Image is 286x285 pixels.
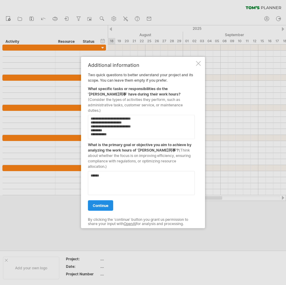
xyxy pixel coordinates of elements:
a: continue [88,200,113,211]
div: By clicking the 'continue' button you grant us permission to share your input with for analysis a... [88,218,195,226]
div: What specific tasks or responsibilities do the '[PERSON_NAME]同事' have during their work hours? [88,83,195,113]
span: (Consider the types of activities they perform, such as administrative tasks, customer service, o... [88,97,183,113]
div: What is the primary goal or objective you aim to achieve by analyzing the work hours of '[PERSON_... [88,139,195,169]
div: Two quick questions to better understand your project and its scope. You can leave them empty if ... [88,62,195,223]
div: Additional information [88,62,195,68]
a: OpenAI [124,221,136,226]
span: continue [93,203,108,208]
